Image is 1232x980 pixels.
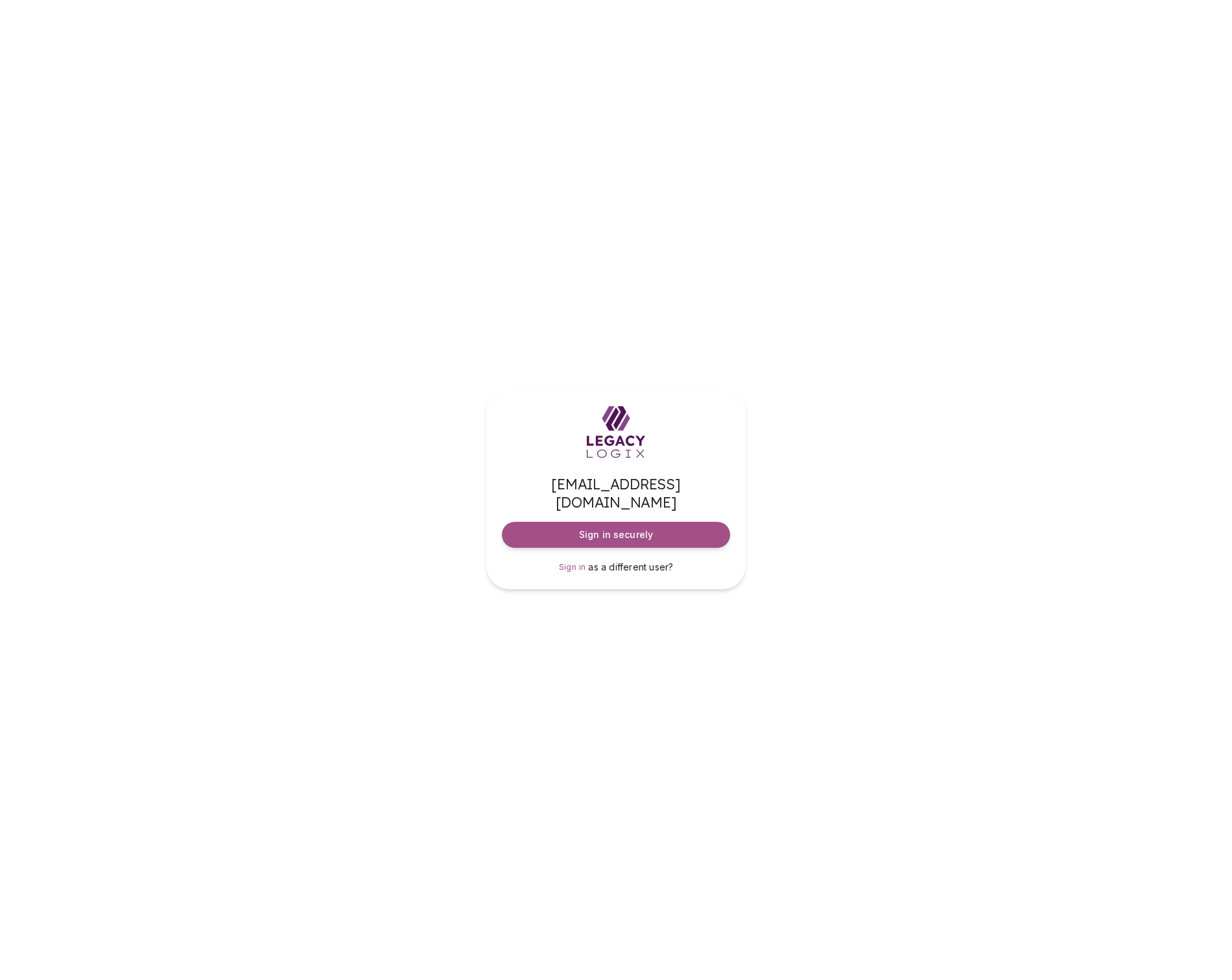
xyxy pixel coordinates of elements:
span: [EMAIL_ADDRESS][DOMAIN_NAME] [502,475,730,511]
span: as a different user? [588,561,673,572]
span: Sign in securely [579,528,653,541]
span: Sign in [559,562,586,572]
a: Sign in [559,561,586,574]
button: Sign in securely [502,522,730,548]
